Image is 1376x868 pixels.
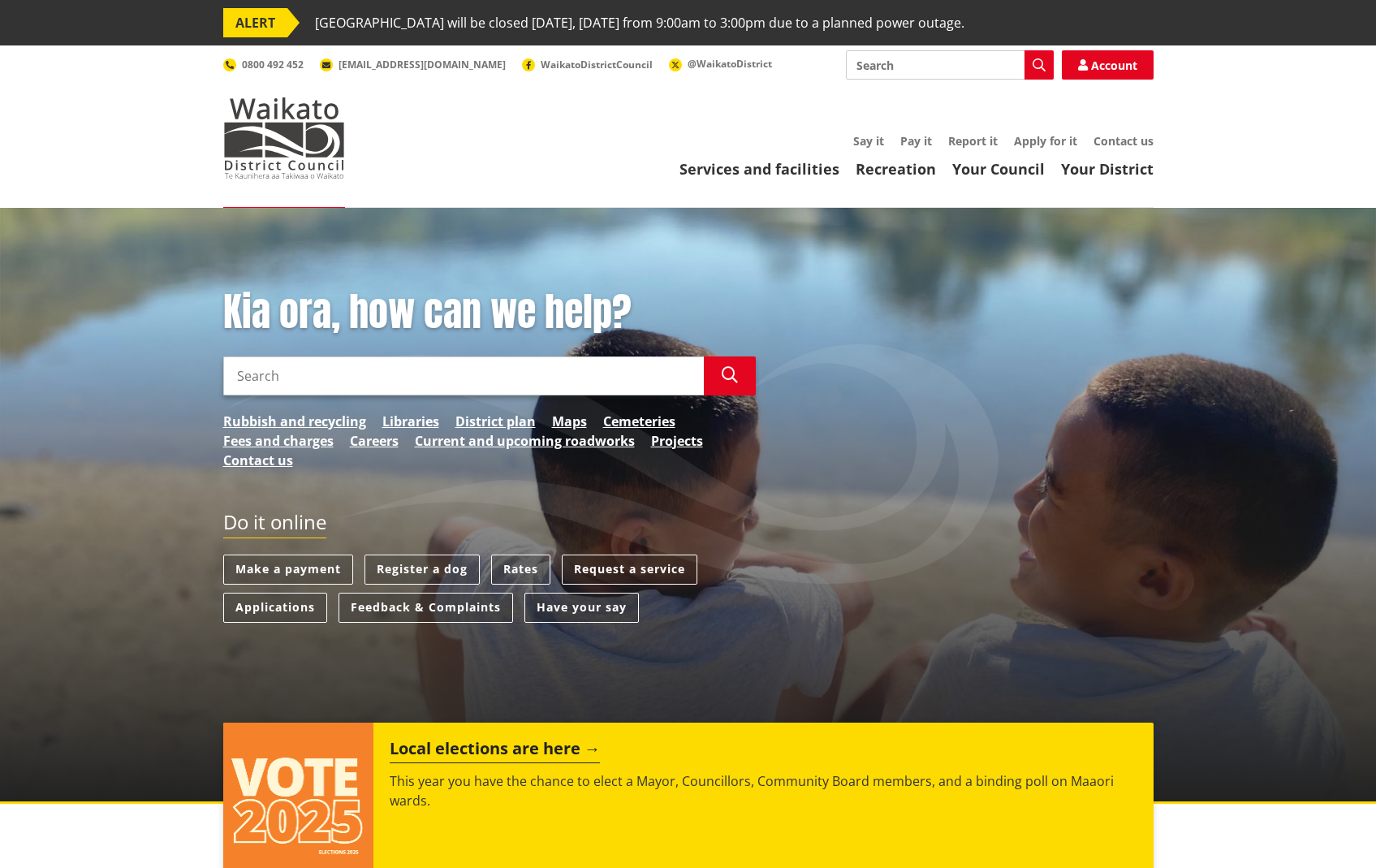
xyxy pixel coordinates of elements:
[651,431,703,451] a: Projects
[455,412,536,431] a: District plan
[223,8,287,37] span: ALERT
[1093,133,1154,149] a: Contact us
[522,58,653,71] a: WaikatoDistrictCouncil
[242,58,304,71] span: 0800 492 452
[1014,133,1077,149] a: Apply for it
[552,412,587,431] a: Maps
[1061,159,1154,179] a: Your District
[688,57,772,71] span: @WaikatoDistrict
[562,555,697,585] a: Request a service
[952,159,1045,179] a: Your Council
[669,57,772,71] a: @WaikatoDistrict
[223,289,756,336] h1: Kia ora, how can we help?
[223,451,293,470] a: Contact us
[524,593,639,623] a: Have your say
[846,50,1054,80] input: Search input
[223,431,334,451] a: Fees and charges
[679,159,839,179] a: Services and facilities
[541,58,653,71] span: WaikatoDistrictCouncil
[390,739,600,763] h2: Local elections are here
[491,555,550,585] a: Rates
[390,771,1137,810] p: This year you have the chance to elect a Mayor, Councillors, Community Board members, and a bindi...
[223,58,304,71] a: 0800 492 452
[364,555,480,585] a: Register a dog
[223,356,704,395] input: Search input
[339,58,506,71] span: [EMAIL_ADDRESS][DOMAIN_NAME]
[948,133,998,149] a: Report it
[223,511,326,539] h2: Do it online
[339,593,513,623] a: Feedback & Complaints
[382,412,439,431] a: Libraries
[223,555,353,585] a: Make a payment
[223,412,366,431] a: Rubbish and recycling
[603,412,675,431] a: Cemeteries
[315,8,964,37] span: [GEOGRAPHIC_DATA] will be closed [DATE], [DATE] from 9:00am to 3:00pm due to a planned power outage.
[223,97,345,179] img: Waikato District Council - Te Kaunihera aa Takiwaa o Waikato
[1062,50,1154,80] a: Account
[415,431,635,451] a: Current and upcoming roadworks
[320,58,506,71] a: [EMAIL_ADDRESS][DOMAIN_NAME]
[856,159,936,179] a: Recreation
[900,133,932,149] a: Pay it
[350,431,399,451] a: Careers
[853,133,884,149] a: Say it
[223,593,327,623] a: Applications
